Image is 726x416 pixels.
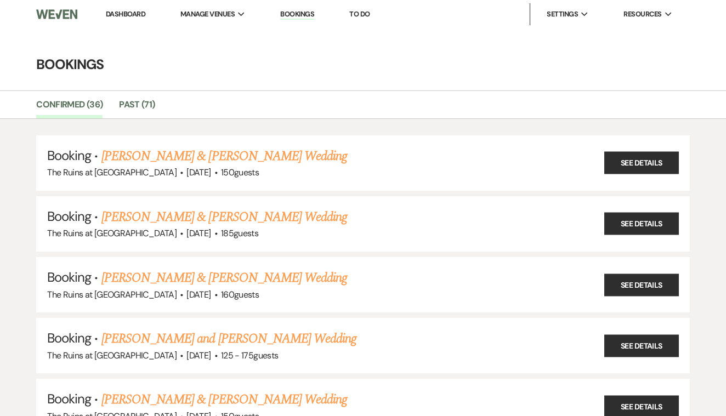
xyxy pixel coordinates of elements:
a: [PERSON_NAME] and [PERSON_NAME] Wedding [101,329,357,349]
a: To Do [349,9,370,19]
span: The Ruins at [GEOGRAPHIC_DATA] [47,289,177,300]
a: Bookings [280,9,314,20]
span: [DATE] [186,350,211,361]
span: 160 guests [221,289,259,300]
span: [DATE] [186,167,211,178]
span: The Ruins at [GEOGRAPHIC_DATA] [47,167,177,178]
span: Booking [47,147,91,164]
span: Resources [623,9,661,20]
span: Booking [47,390,91,407]
a: See Details [604,152,679,174]
span: Booking [47,329,91,346]
span: Booking [47,269,91,286]
a: [PERSON_NAME] & [PERSON_NAME] Wedding [101,268,347,288]
span: The Ruins at [GEOGRAPHIC_DATA] [47,227,177,239]
a: See Details [604,273,679,296]
span: [DATE] [186,227,211,239]
span: 150 guests [221,167,259,178]
span: [DATE] [186,289,211,300]
a: [PERSON_NAME] & [PERSON_NAME] Wedding [101,146,347,166]
a: See Details [604,213,679,235]
a: See Details [604,334,679,357]
span: Settings [547,9,578,20]
img: Weven Logo [36,3,77,26]
span: Booking [47,208,91,225]
a: Dashboard [106,9,145,19]
span: Manage Venues [180,9,235,20]
a: Past (71) [119,98,155,118]
span: The Ruins at [GEOGRAPHIC_DATA] [47,350,177,361]
a: [PERSON_NAME] & [PERSON_NAME] Wedding [101,390,347,409]
span: 125 - 175 guests [221,350,278,361]
a: Confirmed (36) [36,98,103,118]
a: [PERSON_NAME] & [PERSON_NAME] Wedding [101,207,347,227]
span: 185 guests [221,227,258,239]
